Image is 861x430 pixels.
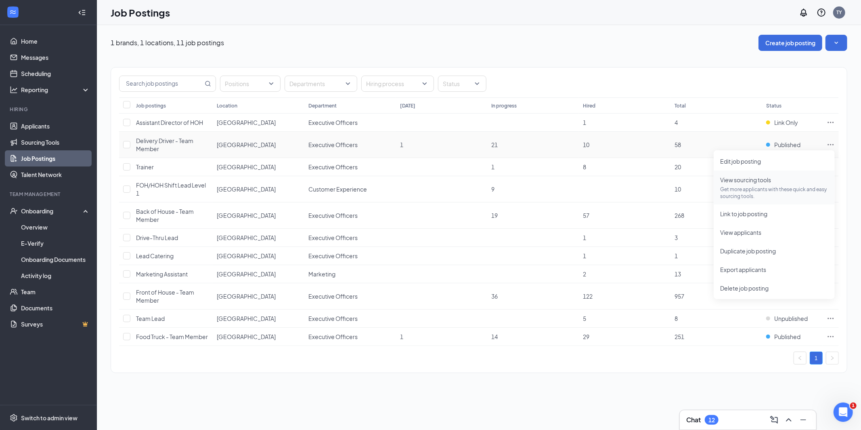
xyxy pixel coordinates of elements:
button: right [826,352,839,365]
h3: Chat [686,415,701,424]
span: 8 [675,315,678,322]
span: Edit job posting [720,158,761,165]
td: Executive Officers [304,328,396,346]
div: Job postings [136,102,166,109]
span: Link Only [774,118,798,126]
span: 1 [850,403,857,409]
span: [GEOGRAPHIC_DATA] [217,270,276,278]
iframe: Intercom live chat [834,403,853,422]
a: Activity log [21,268,90,284]
th: Total [670,97,762,114]
span: 1 [583,234,586,241]
a: Onboarding Documents [21,251,90,268]
a: Team [21,284,90,300]
th: In progress [487,97,579,114]
span: Assistant Director of HOH [136,119,203,126]
td: Executive Officers [304,202,396,229]
span: 36 [491,293,498,300]
a: Messages [21,49,90,65]
span: 10 [583,141,589,148]
span: 3 [675,234,678,241]
span: 29 [583,333,589,340]
span: 1 [583,252,586,259]
td: Executive Officers [304,247,396,265]
span: [GEOGRAPHIC_DATA] [217,234,276,241]
td: Cache Road [213,114,304,132]
span: Executive Officers [308,212,358,219]
span: Executive Officers [308,119,358,126]
span: [GEOGRAPHIC_DATA] [217,212,276,219]
svg: Notifications [799,8,809,17]
span: 4 [675,119,678,126]
span: View applicants [720,229,761,236]
span: 1 [400,333,403,340]
span: right [830,356,835,360]
button: SmallChevronDown [825,35,847,51]
h1: Job Postings [111,6,170,19]
div: Onboarding [21,207,83,215]
td: Cache Road [213,265,304,283]
p: Get more applicants with these quick and easy sourcing tools. [720,186,828,200]
svg: Minimize [798,415,808,425]
a: SurveysCrown [21,316,90,332]
div: Department [308,102,337,109]
li: Previous Page [794,352,807,365]
input: Search job postings [119,76,203,91]
td: Executive Officers [304,283,396,310]
svg: WorkstreamLogo [9,8,17,16]
span: 19 [491,212,498,219]
span: Executive Officers [308,315,358,322]
span: Customer Experience [308,185,367,193]
td: Cache Road [213,229,304,247]
span: Link to job posting [720,210,767,217]
span: 21 [491,141,498,148]
span: 2 [583,270,586,278]
div: Location [217,102,237,109]
span: Delivery Driver - Team Member [136,137,193,152]
a: 1 [810,352,822,364]
svg: Collapse [78,8,86,17]
span: Executive Officers [308,141,358,148]
th: Status [762,97,823,114]
span: 8 [583,163,586,171]
button: Create job posting [758,35,822,51]
span: Executive Officers [308,252,358,259]
span: [GEOGRAPHIC_DATA] [217,333,276,340]
span: [GEOGRAPHIC_DATA] [217,185,276,193]
span: 957 [675,293,684,300]
span: Delete job posting [720,285,769,292]
span: [GEOGRAPHIC_DATA] [217,252,276,259]
span: 9 [491,185,494,193]
span: 1 [675,252,678,259]
td: Cache Road [213,132,304,158]
span: Executive Officers [308,333,358,340]
a: Sourcing Tools [21,134,90,150]
span: [GEOGRAPHIC_DATA] [217,293,276,300]
span: 1 [583,119,586,126]
span: 268 [675,212,684,219]
span: Front of House - Team Member [136,289,194,304]
span: [GEOGRAPHIC_DATA] [217,119,276,126]
span: Trainer [136,163,154,171]
span: 20 [675,163,681,171]
td: Cache Road [213,310,304,328]
span: 122 [583,293,593,300]
div: Switch to admin view [21,414,78,422]
td: Cache Road [213,176,304,202]
td: Executive Officers [304,158,396,176]
td: Cache Road [213,202,304,229]
li: 1 [810,352,823,365]
a: Home [21,33,90,49]
td: Cache Road [213,283,304,310]
span: FOH/HOH Shift Lead Level 1 [136,181,206,197]
span: Team Lead [136,315,165,322]
svg: Ellipses [827,333,835,341]
svg: ChevronUp [784,415,794,425]
span: [GEOGRAPHIC_DATA] [217,163,276,171]
svg: Ellipses [827,314,835,322]
a: Scheduling [21,65,90,82]
span: 251 [675,333,684,340]
span: [GEOGRAPHIC_DATA] [217,315,276,322]
td: Executive Officers [304,114,396,132]
div: Team Management [10,191,88,198]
